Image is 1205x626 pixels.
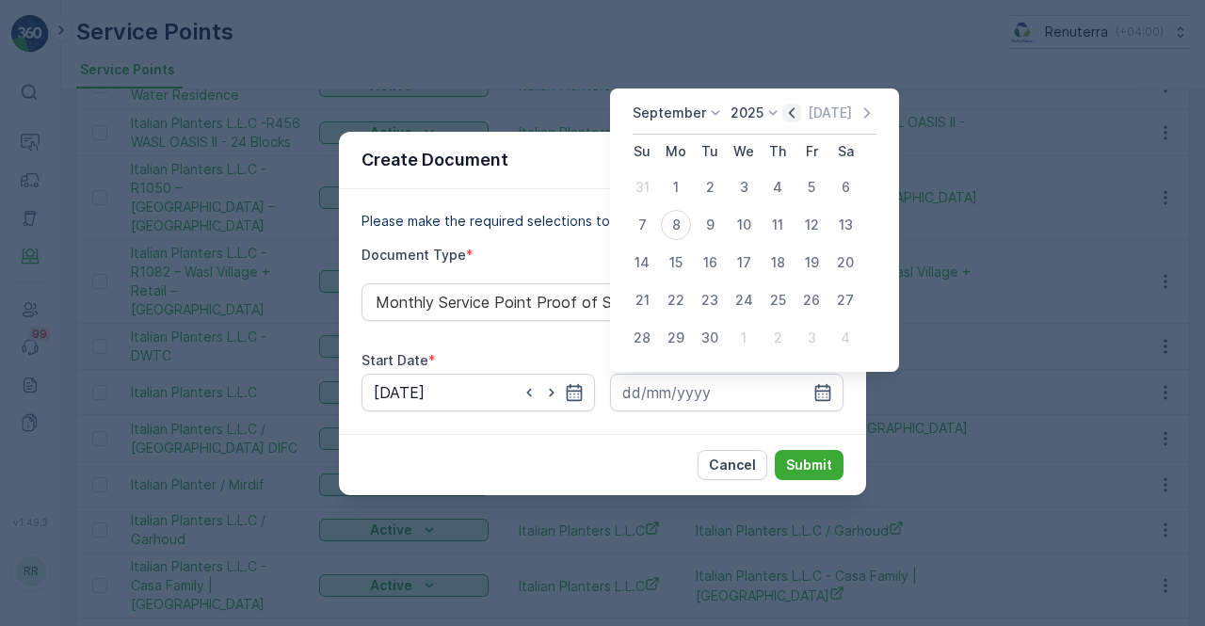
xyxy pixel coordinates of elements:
div: 1 [729,323,759,353]
div: 25 [763,285,793,315]
input: dd/mm/yyyy [610,374,843,411]
div: 18 [763,248,793,278]
div: 11 [763,210,793,240]
p: Please make the required selections to create your document. [361,212,843,231]
div: 5 [796,172,827,202]
th: Tuesday [693,135,727,169]
th: Wednesday [727,135,761,169]
div: 22 [661,285,691,315]
div: 2 [695,172,725,202]
div: 24 [729,285,759,315]
th: Friday [795,135,828,169]
th: Sunday [625,135,659,169]
div: 7 [627,210,657,240]
div: 3 [729,172,759,202]
div: 1 [661,172,691,202]
div: 4 [830,323,860,353]
p: Create Document [361,147,508,173]
div: 19 [796,248,827,278]
button: Submit [775,450,843,480]
p: [DATE] [808,104,852,122]
div: 6 [830,172,860,202]
div: 10 [729,210,759,240]
div: 3 [796,323,827,353]
div: 30 [695,323,725,353]
div: 20 [830,248,860,278]
label: Document Type [361,247,466,263]
button: Cancel [698,450,767,480]
div: 13 [830,210,860,240]
div: 27 [830,285,860,315]
div: 28 [627,323,657,353]
div: 16 [695,248,725,278]
div: 26 [796,285,827,315]
div: 23 [695,285,725,315]
div: 2 [763,323,793,353]
div: 4 [763,172,793,202]
label: Start Date [361,352,428,368]
div: 9 [695,210,725,240]
div: 15 [661,248,691,278]
th: Saturday [828,135,862,169]
p: September [633,104,706,122]
div: 14 [627,248,657,278]
th: Monday [659,135,693,169]
p: Submit [786,456,832,474]
p: 2025 [731,104,763,122]
div: 12 [796,210,827,240]
div: 8 [661,210,691,240]
div: 31 [627,172,657,202]
input: dd/mm/yyyy [361,374,595,411]
div: 21 [627,285,657,315]
th: Thursday [761,135,795,169]
div: 17 [729,248,759,278]
div: 29 [661,323,691,353]
p: Cancel [709,456,756,474]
